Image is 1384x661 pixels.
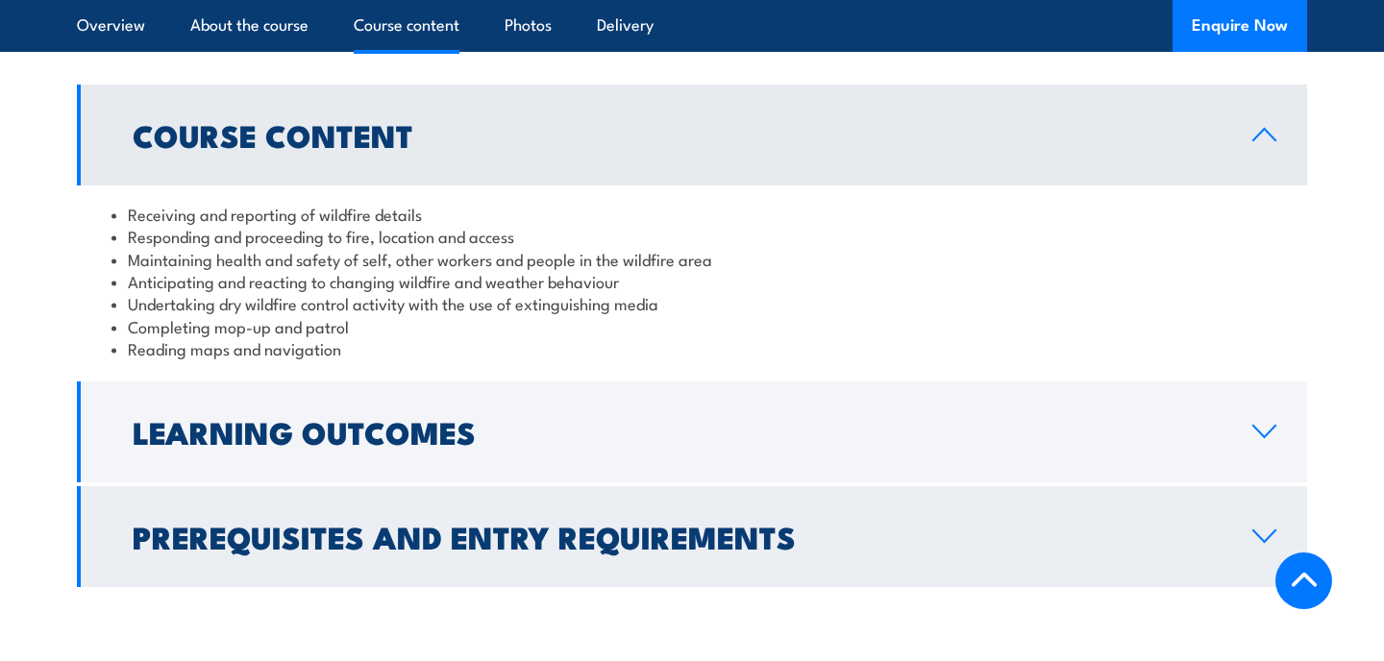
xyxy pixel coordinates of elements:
li: Completing mop-up and patrol [111,315,1273,337]
h2: Learning Outcomes [133,418,1222,445]
li: Receiving and reporting of wildfire details [111,203,1273,225]
li: Maintaining health and safety of self, other workers and people in the wildfire area [111,248,1273,270]
a: Learning Outcomes [77,381,1307,482]
li: Responding and proceeding to fire, location and access [111,225,1273,247]
li: Undertaking dry wildfire control activity with the use of extinguishing media [111,292,1273,314]
h2: Prerequisites and Entry Requirements [133,523,1222,550]
a: Course Content [77,85,1307,185]
h2: Course Content [133,121,1222,148]
a: Prerequisites and Entry Requirements [77,486,1307,587]
li: Reading maps and navigation [111,337,1273,359]
li: Anticipating and reacting to changing wildfire and weather behaviour [111,270,1273,292]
